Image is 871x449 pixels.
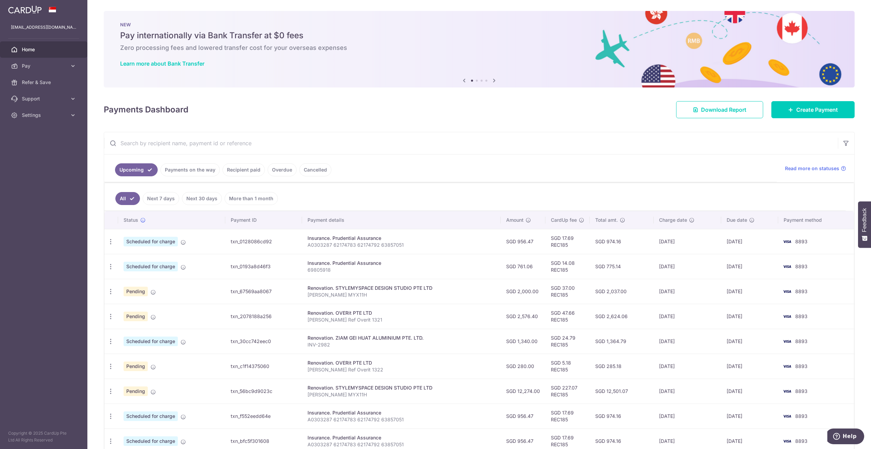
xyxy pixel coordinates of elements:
[115,163,158,176] a: Upcoming
[22,63,67,69] span: Pay
[308,242,495,248] p: A0303287 62174783 62174792 63857051
[120,22,838,27] p: NEW
[721,329,778,354] td: [DATE]
[124,436,178,446] span: Scheduled for charge
[143,192,179,205] a: Next 7 days
[124,411,178,421] span: Scheduled for charge
[795,388,808,394] span: 8893
[501,279,545,304] td: SGD 2,000.00
[795,338,808,344] span: 8893
[225,279,302,304] td: txn_67569aa8067
[654,354,722,379] td: [DATE]
[104,132,838,154] input: Search by recipient name, payment id or reference
[501,329,545,354] td: SGD 1,340.00
[780,437,794,445] img: Bank Card
[778,211,854,229] th: Payment method
[308,434,495,441] div: Insurance. Prudential Assurance
[721,354,778,379] td: [DATE]
[721,379,778,404] td: [DATE]
[721,229,778,254] td: [DATE]
[225,192,278,205] a: More than 1 month
[120,30,838,41] h5: Pay internationally via Bank Transfer at $0 fees
[308,285,495,291] div: Renovation. STYLEMYSPACE DESIGN STUDIO PTE LTD
[124,337,178,346] span: Scheduled for charge
[727,217,747,223] span: Due date
[861,208,868,232] span: Feedback
[795,313,808,319] span: 8893
[780,387,794,395] img: Bank Card
[545,254,590,279] td: SGD 14.08 REC185
[501,304,545,329] td: SGD 2,576.40
[785,165,839,172] span: Read more on statuses
[225,329,302,354] td: txn_30cc742eec0
[545,404,590,428] td: SGD 17.69 REC185
[827,428,864,446] iframe: Opens a widget where you can find more information
[225,379,302,404] td: txn_56bc9d9023c
[501,354,545,379] td: SGD 280.00
[223,163,265,176] a: Recipient paid
[308,366,495,373] p: [PERSON_NAME] Ref Overit 1322
[225,404,302,428] td: txn_f552eedd64e
[308,310,495,316] div: Renovation. OVERit PTE LTD
[299,163,331,176] a: Cancelled
[104,104,188,116] h4: Payments Dashboard
[308,316,495,323] p: [PERSON_NAME] Ref Overit 1321
[225,254,302,279] td: txn_0193a8d46f3
[308,384,495,391] div: Renovation. STYLEMYSPACE DESIGN STUDIO PTE LTD
[701,106,746,114] span: Download Report
[780,287,794,296] img: Bank Card
[501,404,545,428] td: SGD 956.47
[780,337,794,345] img: Bank Card
[780,412,794,420] img: Bank Card
[308,391,495,398] p: [PERSON_NAME] MYX11H
[11,24,76,31] p: [EMAIL_ADDRESS][DOMAIN_NAME]
[104,11,855,87] img: Bank transfer banner
[308,359,495,366] div: Renovation. OVERit PTE LTD
[654,304,722,329] td: [DATE]
[308,409,495,416] div: Insurance. Prudential Assurance
[795,438,808,444] span: 8893
[771,101,855,118] a: Create Payment
[590,279,654,304] td: SGD 2,037.00
[225,304,302,329] td: txn_2078188a256
[124,237,178,246] span: Scheduled for charge
[120,44,838,52] h6: Zero processing fees and lowered transfer cost for your overseas expenses
[590,254,654,279] td: SGD 775.14
[501,229,545,254] td: SGD 956.47
[654,329,722,354] td: [DATE]
[721,279,778,304] td: [DATE]
[308,441,495,448] p: A0303287 62174783 62174792 63857051
[22,79,67,86] span: Refer & Save
[551,217,577,223] span: CardUp fee
[796,106,838,114] span: Create Payment
[124,312,148,321] span: Pending
[545,379,590,404] td: SGD 227.07 REC185
[115,192,140,205] a: All
[124,262,178,271] span: Scheduled for charge
[654,254,722,279] td: [DATE]
[654,229,722,254] td: [DATE]
[780,362,794,370] img: Bank Card
[795,288,808,294] span: 8893
[225,354,302,379] td: txn_c1f14375060
[545,229,590,254] td: SGD 17.69 REC185
[785,165,846,172] a: Read more on statuses
[590,379,654,404] td: SGD 12,501.07
[795,363,808,369] span: 8893
[308,260,495,267] div: Insurance. Prudential Assurance
[501,379,545,404] td: SGD 12,274.00
[590,229,654,254] td: SGD 974.16
[308,291,495,298] p: [PERSON_NAME] MYX11H
[160,163,220,176] a: Payments on the way
[308,235,495,242] div: Insurance. Prudential Assurance
[676,101,763,118] a: Download Report
[721,254,778,279] td: [DATE]
[22,112,67,119] span: Settings
[795,413,808,419] span: 8893
[780,312,794,321] img: Bank Card
[590,404,654,428] td: SGD 974.16
[780,262,794,271] img: Bank Card
[308,267,495,273] p: 69805918
[308,416,495,423] p: A0303287 62174783 62174792 63857051
[545,354,590,379] td: SGD 5.18 REC185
